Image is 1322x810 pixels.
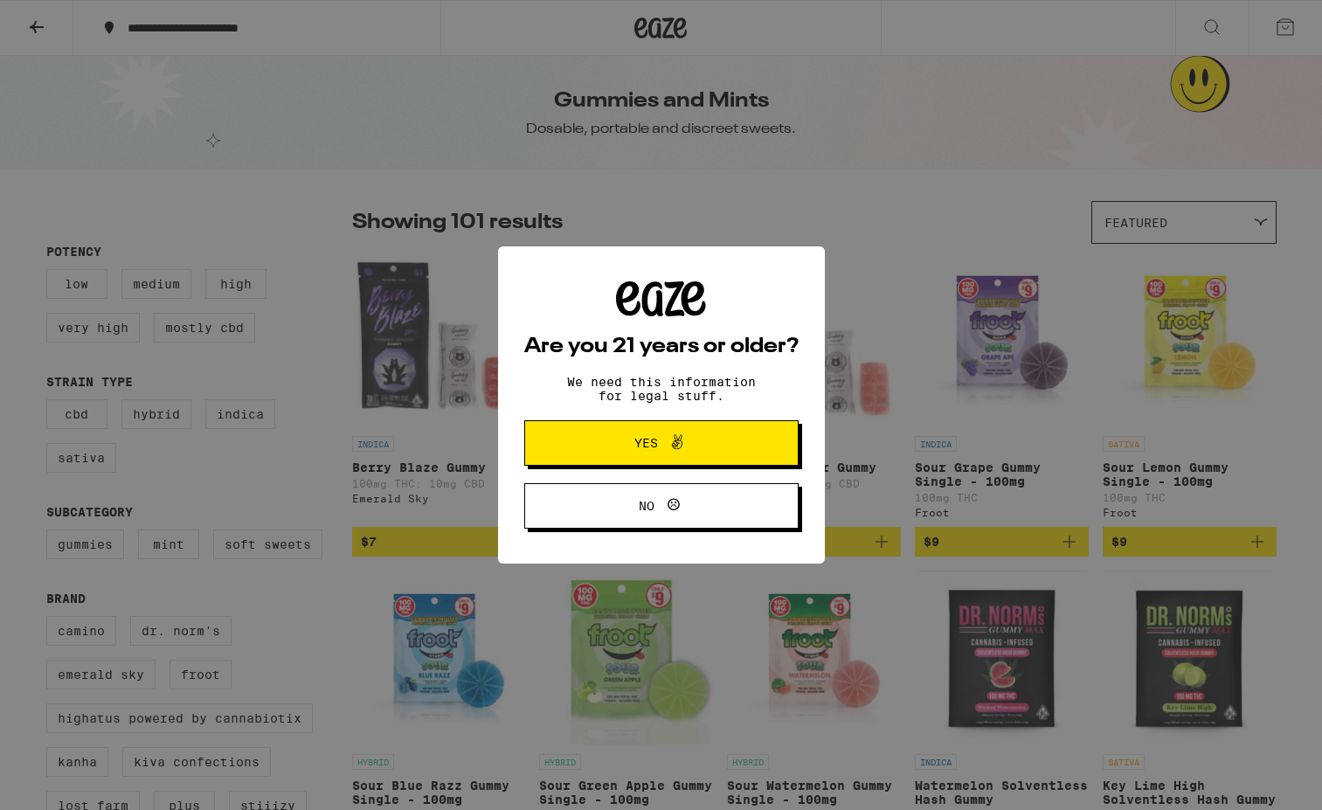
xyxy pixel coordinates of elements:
p: We need this information for legal stuff. [552,375,771,403]
span: No [639,500,654,512]
span: Yes [634,437,658,449]
button: Yes [524,420,799,466]
h2: Are you 21 years or older? [524,336,799,357]
button: No [524,483,799,529]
